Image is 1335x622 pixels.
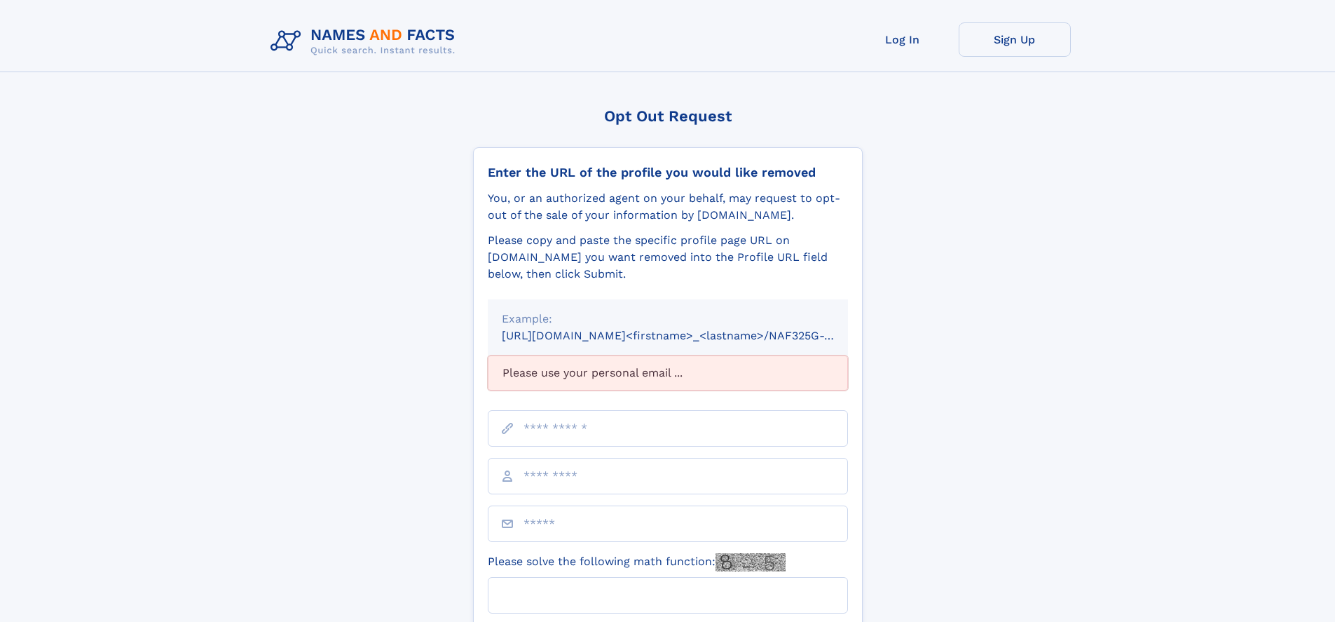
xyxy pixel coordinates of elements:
div: You, or an authorized agent on your behalf, may request to opt-out of the sale of your informatio... [488,190,848,224]
div: Example: [502,311,834,327]
div: Please use your personal email ... [488,356,848,391]
label: Please solve the following math function: [488,553,786,572]
a: Sign Up [959,22,1071,57]
div: Enter the URL of the profile you would like removed [488,165,848,180]
a: Log In [847,22,959,57]
div: Please copy and paste the specific profile page URL on [DOMAIN_NAME] you want removed into the Pr... [488,232,848,283]
img: Logo Names and Facts [265,22,467,60]
div: Opt Out Request [473,107,863,125]
small: [URL][DOMAIN_NAME]<firstname>_<lastname>/NAF325G-xxxxxxxx [502,329,875,342]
